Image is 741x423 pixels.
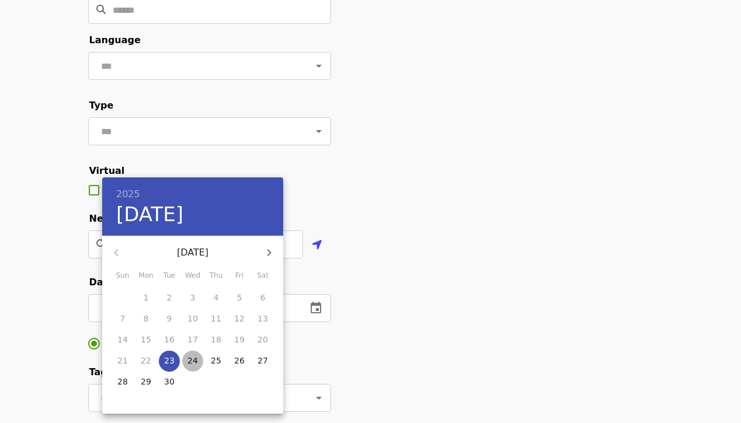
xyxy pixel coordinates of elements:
p: 29 [141,376,151,387]
button: 28 [112,372,133,393]
span: Sat [252,270,273,282]
span: Tue [159,270,180,282]
button: 27 [252,351,273,372]
p: 28 [117,376,128,387]
p: 23 [164,355,175,366]
button: 24 [182,351,203,372]
p: [DATE] [130,246,255,260]
button: [DATE] [116,202,183,227]
p: 27 [258,355,268,366]
span: Fri [229,270,250,282]
button: 29 [135,372,156,393]
span: Thu [206,270,227,282]
p: 26 [234,355,245,366]
p: 24 [187,355,198,366]
p: 25 [211,355,221,366]
button: 23 [159,351,180,372]
span: Sun [112,270,133,282]
p: 30 [164,376,175,387]
button: 25 [206,351,227,372]
button: 26 [229,351,250,372]
button: 30 [159,372,180,393]
button: 2025 [116,186,140,202]
span: Wed [182,270,203,282]
span: Mon [135,270,156,282]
